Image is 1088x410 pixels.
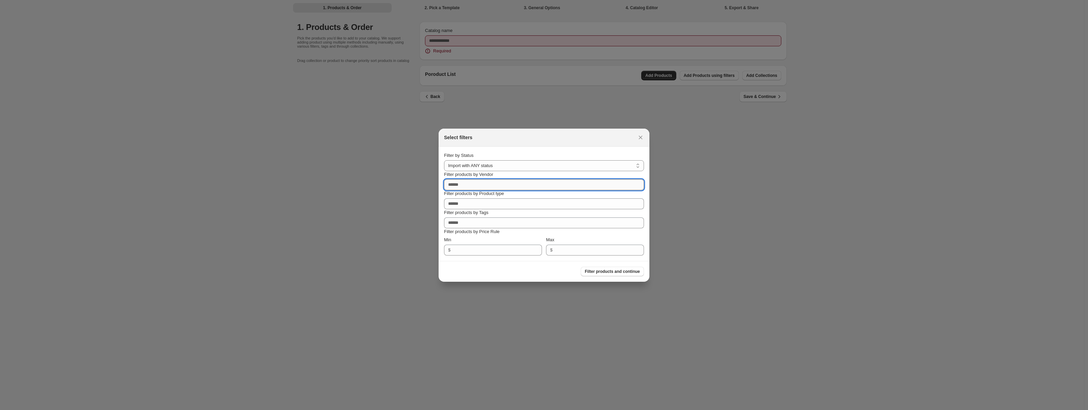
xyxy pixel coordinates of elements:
[444,191,504,196] span: Filter products by Product type
[581,267,644,276] button: Filter products and continue
[448,247,451,252] span: $
[444,134,472,141] h2: Select filters
[444,153,474,158] span: Filter by Status
[444,210,489,215] span: Filter products by Tags
[444,237,451,242] span: Min
[444,172,493,177] span: Filter products by Vendor
[546,237,555,242] span: Max
[550,247,552,252] span: $
[444,228,644,235] p: Filter products by Price Rule
[585,269,640,274] span: Filter products and continue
